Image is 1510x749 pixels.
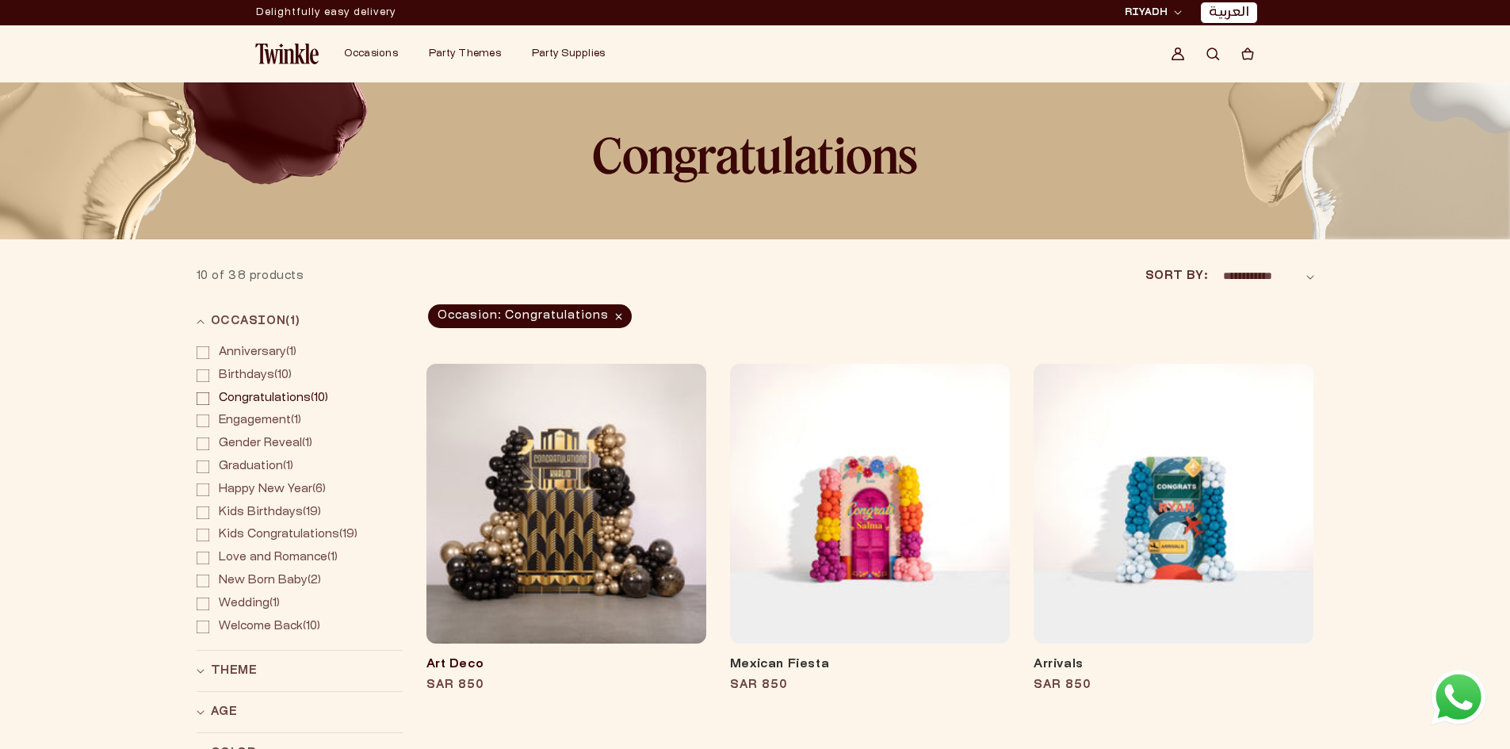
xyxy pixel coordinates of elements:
span: (1) [219,346,296,360]
summary: Occasions [334,38,419,70]
span: (1) [219,552,338,565]
span: Age [211,704,238,720]
span: (6) [219,483,326,497]
a: Art Deco [426,657,706,673]
span: Anniversary [219,347,286,357]
a: Arrivals [1034,657,1313,673]
span: RIYADH [1125,6,1168,20]
span: (1) [219,438,312,451]
span: Occasions [344,49,398,59]
span: New Born Baby [219,575,308,586]
span: Love and Romance [219,552,327,563]
div: Announcement [256,1,396,25]
span: (19) [219,529,357,542]
a: العربية [1209,5,1249,21]
p: Delightfully easy delivery [256,1,396,25]
a: Party Themes [429,48,501,60]
span: Theme [211,663,258,679]
span: (10) [219,392,328,406]
span: Birthdays [219,370,274,380]
span: (1) [219,460,293,474]
img: Twinkle [255,44,319,64]
span: Graduation [219,461,283,472]
a: Party Supplies [532,48,606,60]
span: (19) [219,506,321,520]
summary: Occasion (1 selected) [197,301,403,342]
a: Occasions [344,48,398,60]
span: (1) [219,598,280,611]
span: Occasion: Congratulations [428,304,632,328]
span: (1) [285,316,300,327]
span: Welcome Back [219,621,303,632]
summary: Age (0 selected) [197,692,403,732]
summary: Party Supplies [522,38,627,70]
summary: Search [1195,36,1230,71]
span: Kids Birthdays [219,507,303,518]
span: Congratulations [219,393,311,403]
span: Wedding [219,598,270,609]
a: Mexican Fiesta [730,657,1010,673]
span: (2) [219,575,321,588]
span: (10) [219,369,292,383]
span: Gender Reveal [219,438,302,449]
a: Occasion: Congratulations [426,304,633,328]
summary: Party Themes [419,38,522,70]
span: (10) [219,621,320,634]
span: Party Themes [429,49,501,59]
span: Party Supplies [532,49,606,59]
span: Occasion [211,313,300,330]
label: Sort by: [1145,268,1207,285]
span: Happy New Year [219,484,312,495]
summary: Theme (0 selected) [197,651,403,691]
button: RIYADH [1120,5,1187,21]
span: Kids Congratulations [219,529,339,540]
span: 10 of 38 products [197,271,304,281]
span: Engagement [219,415,291,426]
span: (1) [219,415,301,428]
